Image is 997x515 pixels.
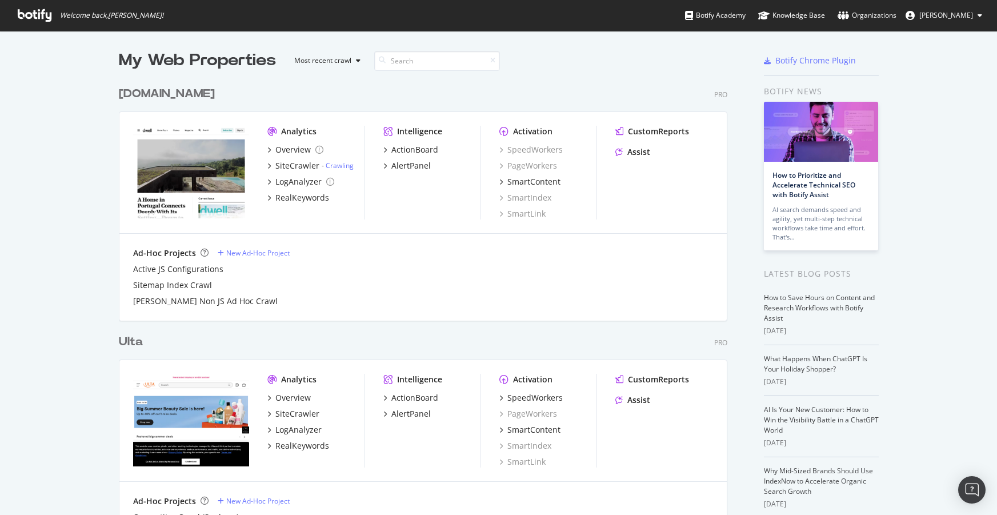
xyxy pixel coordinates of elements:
[615,126,689,137] a: CustomReports
[764,268,879,280] div: Latest Blog Posts
[764,405,879,435] a: AI Is Your New Customer: How to Win the Visibility Battle in a ChatGPT World
[775,55,856,66] div: Botify Chrome Plugin
[499,208,546,219] a: SmartLink
[499,424,560,436] a: SmartContent
[507,176,560,187] div: SmartContent
[133,496,196,507] div: Ad-Hoc Projects
[615,394,650,406] a: Assist
[383,160,431,171] a: AlertPanel
[374,51,500,71] input: Search
[218,496,290,506] a: New Ad-Hoc Project
[275,192,329,203] div: RealKeywords
[513,126,552,137] div: Activation
[267,160,354,171] a: SiteCrawler- Crawling
[513,374,552,385] div: Activation
[226,496,290,506] div: New Ad-Hoc Project
[119,49,276,72] div: My Web Properties
[133,264,223,275] a: Active JS Configurations
[499,192,551,203] a: SmartIndex
[281,126,317,137] div: Analytics
[267,392,311,404] a: Overview
[896,6,991,25] button: [PERSON_NAME]
[267,408,319,420] a: SiteCrawler
[764,55,856,66] a: Botify Chrome Plugin
[60,11,163,20] span: Welcome back, [PERSON_NAME] !
[397,126,442,137] div: Intelligence
[628,374,689,385] div: CustomReports
[764,102,878,162] img: How to Prioritize and Accelerate Technical SEO with Botify Assist
[391,392,438,404] div: ActionBoard
[764,438,879,448] div: [DATE]
[499,392,563,404] a: SpeedWorkers
[714,90,727,99] div: Pro
[133,374,249,466] img: www.ulta.com
[499,176,560,187] a: SmartContent
[119,334,143,350] div: Ulta
[285,51,365,70] button: Most recent crawl
[758,10,825,21] div: Knowledge Base
[275,176,322,187] div: LogAnalyzer
[838,10,896,21] div: Organizations
[391,144,438,155] div: ActionBoard
[919,10,973,20] span: Matthew Edgar
[615,374,689,385] a: CustomReports
[275,392,311,404] div: Overview
[275,440,329,452] div: RealKeywords
[499,440,551,452] a: SmartIndex
[499,144,563,155] a: SpeedWorkers
[119,86,215,102] div: [DOMAIN_NAME]
[133,247,196,259] div: Ad-Hoc Projects
[615,146,650,158] a: Assist
[275,160,319,171] div: SiteCrawler
[267,424,322,436] a: LogAnalyzer
[133,126,249,218] img: dwell.com
[628,126,689,137] div: CustomReports
[397,374,442,385] div: Intelligence
[267,144,323,155] a: Overview
[772,170,855,199] a: How to Prioritize and Accelerate Technical SEO with Botify Assist
[383,392,438,404] a: ActionBoard
[383,408,431,420] a: AlertPanel
[275,408,319,420] div: SiteCrawler
[294,57,351,64] div: Most recent crawl
[275,424,322,436] div: LogAnalyzer
[764,354,867,374] a: What Happens When ChatGPT Is Your Holiday Shopper?
[764,466,873,496] a: Why Mid-Sized Brands Should Use IndexNow to Accelerate Organic Search Growth
[499,456,546,468] a: SmartLink
[391,160,431,171] div: AlertPanel
[133,280,212,291] a: Sitemap Index Crawl
[267,192,329,203] a: RealKeywords
[507,392,563,404] div: SpeedWorkers
[267,440,329,452] a: RealKeywords
[133,296,278,307] a: [PERSON_NAME] Non JS Ad Hoc Crawl
[499,160,557,171] a: PageWorkers
[764,85,879,98] div: Botify news
[764,377,879,387] div: [DATE]
[275,144,311,155] div: Overview
[391,408,431,420] div: AlertPanel
[772,205,870,242] div: AI search demands speed and agility, yet multi-step technical workflows take time and effort. Tha...
[322,161,354,170] div: -
[627,394,650,406] div: Assist
[764,326,879,336] div: [DATE]
[383,144,438,155] a: ActionBoard
[226,248,290,258] div: New Ad-Hoc Project
[119,334,147,350] a: Ulta
[764,499,879,509] div: [DATE]
[958,476,986,504] div: Open Intercom Messenger
[119,86,219,102] a: [DOMAIN_NAME]
[326,161,354,170] a: Crawling
[685,10,746,21] div: Botify Academy
[627,146,650,158] div: Assist
[499,408,557,420] a: PageWorkers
